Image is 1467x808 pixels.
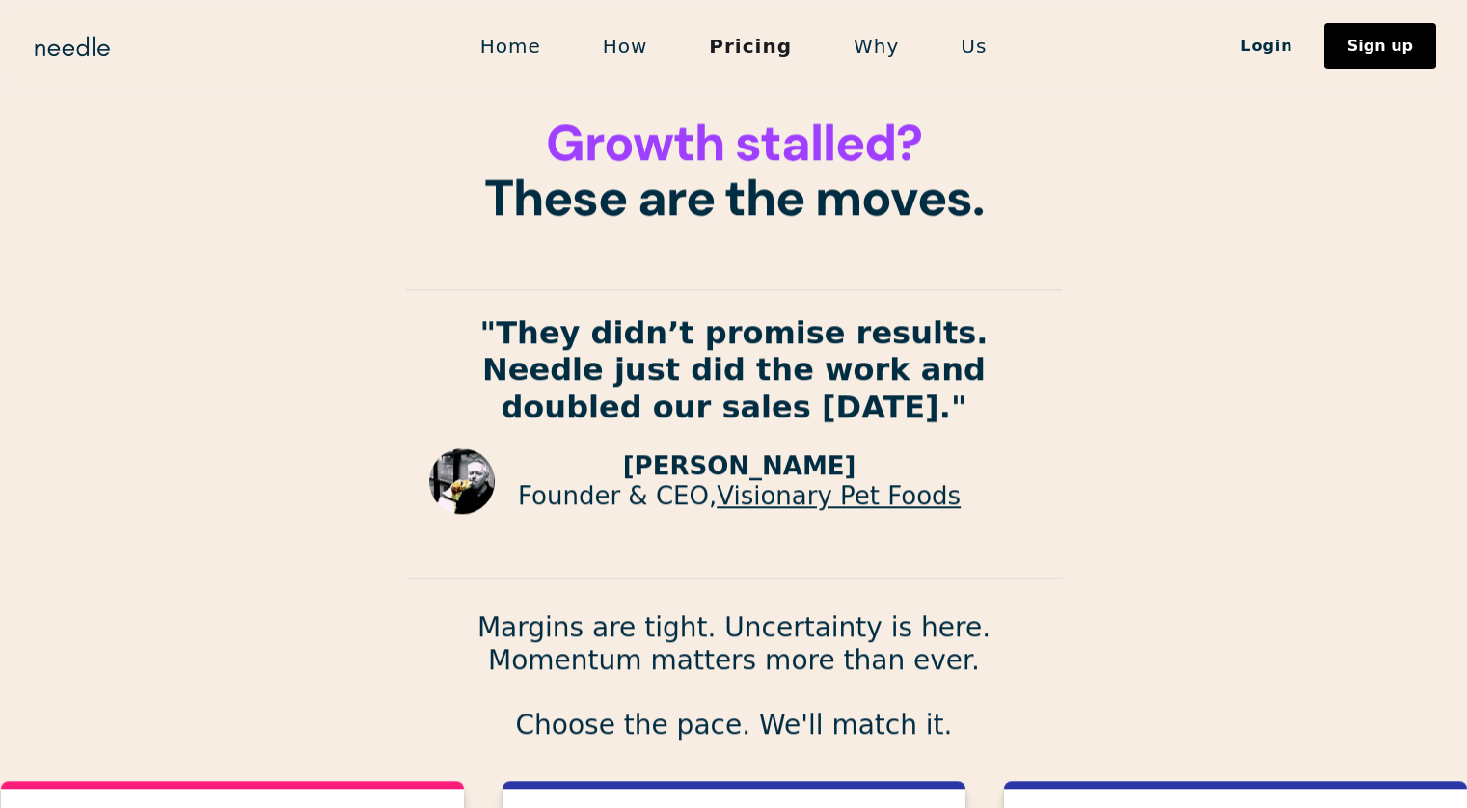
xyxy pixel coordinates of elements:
[930,26,1018,67] a: Us
[406,611,1062,741] p: Margins are tight. Uncertainty is here. Momentum matters more than ever. Choose the pace. We'll m...
[479,315,988,426] strong: "They didn’t promise results. Needle just did the work and doubled our sales [DATE]."
[449,26,572,67] a: Home
[1209,30,1324,63] a: Login
[678,26,823,67] a: Pricing
[406,116,1062,226] h1: These are the moves.
[518,482,961,512] p: Founder & CEO,
[823,26,930,67] a: Why
[518,452,961,482] p: [PERSON_NAME]
[572,26,679,67] a: How
[1347,39,1413,54] div: Sign up
[546,110,921,175] span: Growth stalled?
[1324,23,1436,69] a: Sign up
[717,482,961,511] a: Visionary Pet Foods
